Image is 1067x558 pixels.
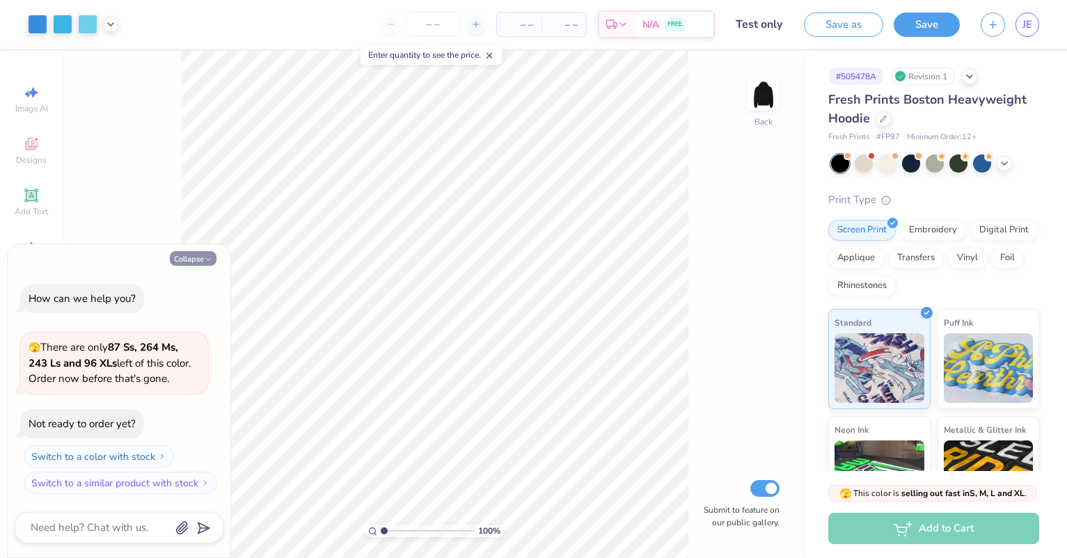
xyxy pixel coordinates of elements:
[835,440,924,510] img: Neon Ink
[361,45,502,65] div: Enter quantity to see the price.
[406,12,460,37] input: – –
[696,504,780,529] label: Submit to feature on our public gallery.
[828,220,896,241] div: Screen Print
[158,452,166,461] img: Switch to a color with stock
[944,440,1034,510] img: Metallic & Glitter Ink
[667,19,682,29] span: FREE
[828,131,869,143] span: Fresh Prints
[991,248,1024,269] div: Foil
[944,315,973,330] span: Puff Ink
[948,248,987,269] div: Vinyl
[900,220,966,241] div: Embroidery
[29,341,40,354] span: 🫣
[804,13,883,37] button: Save as
[901,488,1025,499] strong: selling out fast in S, M, L and XL
[24,472,217,494] button: Switch to a similar product with stock
[970,220,1038,241] div: Digital Print
[828,248,884,269] div: Applique
[725,10,793,38] input: Untitled Design
[642,17,659,32] span: N/A
[550,17,578,32] span: – –
[828,276,896,296] div: Rhinestones
[29,292,136,305] div: How can we help you?
[828,91,1027,127] span: Fresh Prints Boston Heavyweight Hoodie
[839,487,1027,500] span: This color is .
[16,154,47,166] span: Designs
[888,248,944,269] div: Transfers
[828,192,1039,208] div: Print Type
[170,251,216,266] button: Collapse
[891,67,955,85] div: Revision 1
[750,81,777,109] img: Back
[478,525,500,537] span: 100 %
[1022,17,1032,33] span: JE
[839,487,851,500] span: 🫣
[754,115,773,128] div: Back
[15,206,48,217] span: Add Text
[907,131,977,143] span: Minimum Order: 12 +
[944,422,1026,437] span: Metallic & Glitter Ink
[894,13,960,37] button: Save
[828,67,884,85] div: # 505478A
[1015,13,1039,37] a: JE
[24,445,174,468] button: Switch to a color with stock
[29,417,136,431] div: Not ready to order yet?
[201,479,210,487] img: Switch to a similar product with stock
[876,131,900,143] span: # FP87
[29,340,191,385] span: There are only left of this color. Order now before that's gone.
[29,340,178,370] strong: 87 Ss, 264 Ms, 243 Ls and 96 XLs
[944,333,1034,403] img: Puff Ink
[505,17,533,32] span: – –
[835,422,869,437] span: Neon Ink
[835,333,924,403] img: Standard
[835,315,871,330] span: Standard
[15,103,48,114] span: Image AI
